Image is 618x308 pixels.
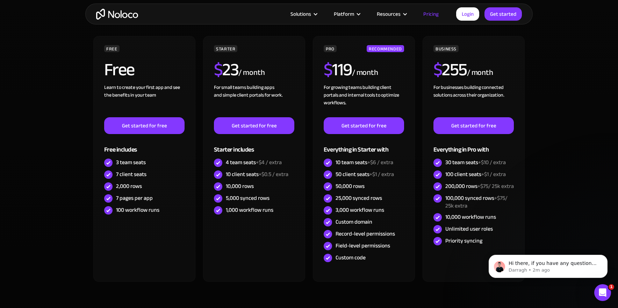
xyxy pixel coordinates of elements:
[336,182,365,190] div: 50,000 rows
[478,157,506,168] span: +$10 / extra
[324,45,337,52] div: PRO
[116,182,142,190] div: 2,000 rows
[445,225,493,233] div: Unlimited user roles
[226,170,288,178] div: 10 client seats
[352,67,378,78] div: / month
[226,159,282,166] div: 4 team seats
[377,9,401,19] div: Resources
[367,157,393,168] span: +$6 / extra
[478,240,618,289] iframe: Intercom notifications message
[282,9,325,19] div: Solutions
[369,169,394,180] span: +$1 / extra
[336,159,393,166] div: 10 team seats
[259,169,288,180] span: +$0.5 / extra
[445,182,514,190] div: 200,000 rows
[116,170,146,178] div: 7 client seats
[433,117,514,134] a: Get started for free
[290,9,311,19] div: Solutions
[104,117,185,134] a: Get started for free
[104,45,120,52] div: FREE
[336,194,382,202] div: 25,000 synced rows
[433,134,514,157] div: Everything in Pro with
[336,254,366,261] div: Custom code
[324,53,332,86] span: $
[226,182,254,190] div: 10,000 rows
[484,7,522,21] a: Get started
[226,194,270,202] div: 5,000 synced rows
[324,117,404,134] a: Get started for free
[116,159,146,166] div: 3 team seats
[104,84,185,117] div: Learn to create your first app and see the benefits in your team ‍
[324,84,404,117] div: For growing teams building client portals and internal tools to optimize workflows.
[336,206,384,214] div: 3,000 workflow runs
[467,67,493,78] div: / month
[609,284,614,290] span: 1
[336,170,394,178] div: 50 client seats
[325,9,368,19] div: Platform
[116,194,153,202] div: 7 pages per app
[336,218,372,226] div: Custom domain
[415,9,447,19] a: Pricing
[367,45,404,52] div: RECOMMENDED
[214,45,237,52] div: STARTER
[96,9,138,20] a: home
[104,61,135,78] h2: Free
[477,181,514,191] span: +$75/ 25k extra
[238,67,265,78] div: / month
[481,169,506,180] span: +$1 / extra
[445,237,482,245] div: Priority syncing
[336,242,390,250] div: Field-level permissions
[433,84,514,117] div: For businesses building connected solutions across their organization. ‍
[324,61,352,78] h2: 119
[433,45,459,52] div: BUSINESS
[104,134,185,157] div: Free includes
[214,53,223,86] span: $
[445,213,496,221] div: 10,000 workflow runs
[445,170,506,178] div: 100 client seats
[334,9,354,19] div: Platform
[336,230,395,238] div: Record-level permissions
[594,284,611,301] iframe: Intercom live chat
[256,157,282,168] span: +$4 / extra
[456,7,479,21] a: Login
[445,159,506,166] div: 30 team seats
[214,117,294,134] a: Get started for free
[433,61,467,78] h2: 255
[324,134,404,157] div: Everything in Starter with
[445,194,514,210] div: 100,000 synced rows
[368,9,415,19] div: Resources
[214,134,294,157] div: Starter includes
[445,193,508,211] span: +$75/ 25k extra
[226,206,273,214] div: 1,000 workflow runs
[214,84,294,117] div: For small teams building apps and simple client portals for work. ‍
[116,206,159,214] div: 100 workflow runs
[214,61,239,78] h2: 23
[433,53,442,86] span: $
